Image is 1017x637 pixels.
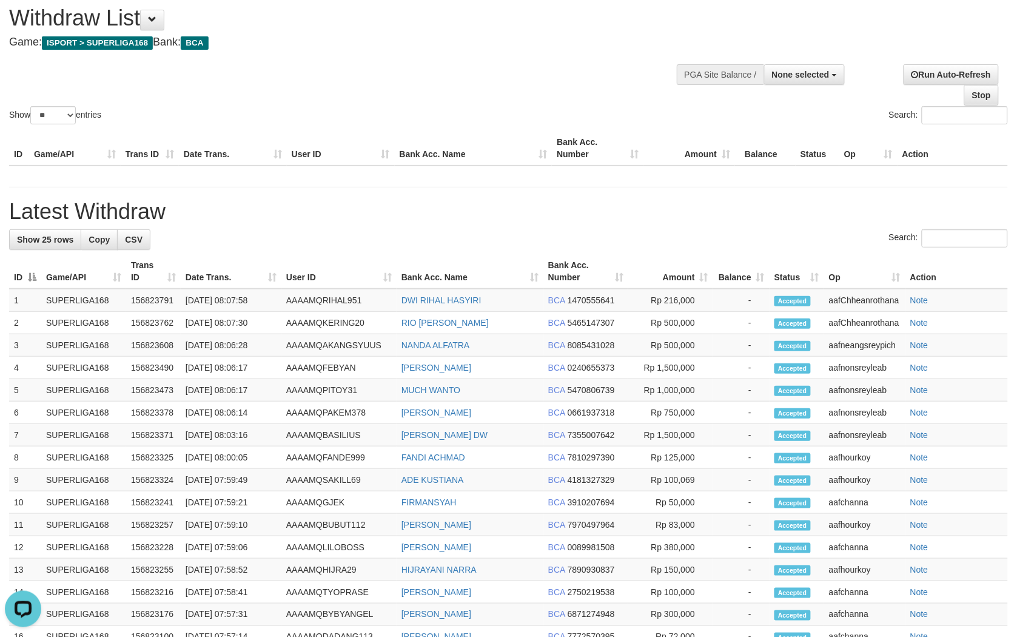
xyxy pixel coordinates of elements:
[9,36,666,49] h4: Game: Bank:
[774,453,811,463] span: Accepted
[126,447,181,469] td: 156823325
[713,379,770,402] td: -
[628,424,713,447] td: Rp 1,500,000
[904,64,999,85] a: Run Auto-Refresh
[126,581,181,604] td: 156823216
[774,565,811,576] span: Accepted
[824,357,905,379] td: aafnonsreyleab
[628,254,713,289] th: Amount: activate to sort column ascending
[81,229,118,250] a: Copy
[677,64,764,85] div: PGA Site Balance /
[910,565,928,575] a: Note
[181,447,281,469] td: [DATE] 08:00:05
[181,312,281,334] td: [DATE] 08:07:30
[125,235,143,244] span: CSV
[9,229,81,250] a: Show 25 rows
[281,379,397,402] td: AAAAMQPITOY31
[713,491,770,514] td: -
[568,318,615,328] span: Copy 5465147307 to clipboard
[401,475,464,485] a: ADE KUSTIANA
[774,341,811,351] span: Accepted
[41,402,126,424] td: SUPERLIGA168
[401,340,470,350] a: NANDA ALFATRA
[126,289,181,312] td: 156823791
[281,357,397,379] td: AAAAMQFEBYAN
[548,318,565,328] span: BCA
[126,536,181,559] td: 156823228
[9,289,41,312] td: 1
[281,312,397,334] td: AAAAMQKERING20
[41,289,126,312] td: SUPERLIGA168
[9,312,41,334] td: 2
[628,379,713,402] td: Rp 1,000,000
[910,453,928,462] a: Note
[568,610,615,619] span: Copy 6871274948 to clipboard
[281,559,397,581] td: AAAAMQHIJRA29
[401,318,489,328] a: RIO [PERSON_NAME]
[824,559,905,581] td: aafhourkoy
[774,431,811,441] span: Accepted
[126,254,181,289] th: Trans ID: activate to sort column ascending
[181,357,281,379] td: [DATE] 08:06:17
[9,200,1008,224] h1: Latest Withdraw
[824,424,905,447] td: aafnonsreyleab
[9,6,666,30] h1: Withdraw List
[548,542,565,552] span: BCA
[548,363,565,372] span: BCA
[770,254,824,289] th: Status: activate to sort column ascending
[774,476,811,486] span: Accepted
[29,131,121,166] th: Game/API
[401,385,460,395] a: MUCH WANTO
[9,559,41,581] td: 13
[9,469,41,491] td: 9
[774,588,811,598] span: Accepted
[281,514,397,536] td: AAAAMQBUBUT112
[181,402,281,424] td: [DATE] 08:06:14
[713,402,770,424] td: -
[824,312,905,334] td: aafChheanrothana
[126,491,181,514] td: 156823241
[181,536,281,559] td: [DATE] 07:59:06
[824,379,905,402] td: aafnonsreyleab
[181,491,281,514] td: [DATE] 07:59:21
[401,363,471,372] a: [PERSON_NAME]
[41,536,126,559] td: SUPERLIGA168
[774,318,811,329] span: Accepted
[910,520,928,530] a: Note
[41,491,126,514] td: SUPERLIGA168
[401,497,457,507] a: FIRMANSYAH
[9,514,41,536] td: 11
[179,131,287,166] th: Date Trans.
[126,334,181,357] td: 156823608
[910,610,928,619] a: Note
[824,536,905,559] td: aafchanna
[839,131,898,166] th: Op
[796,131,839,166] th: Status
[89,235,110,244] span: Copy
[9,106,101,124] label: Show entries
[713,559,770,581] td: -
[548,408,565,417] span: BCA
[181,254,281,289] th: Date Trans.: activate to sort column ascending
[181,581,281,604] td: [DATE] 07:58:41
[764,64,845,85] button: None selected
[824,491,905,514] td: aafchanna
[568,497,615,507] span: Copy 3910207694 to clipboard
[401,408,471,417] a: [PERSON_NAME]
[548,565,565,575] span: BCA
[628,469,713,491] td: Rp 100,069
[181,334,281,357] td: [DATE] 08:06:28
[41,379,126,402] td: SUPERLIGA168
[905,254,1008,289] th: Action
[548,385,565,395] span: BCA
[281,424,397,447] td: AAAAMQBASILIUS
[401,453,465,462] a: FANDI ACHMAD
[713,312,770,334] td: -
[774,610,811,621] span: Accepted
[568,385,615,395] span: Copy 5470806739 to clipboard
[910,363,928,372] a: Note
[9,581,41,604] td: 14
[126,514,181,536] td: 156823257
[910,408,928,417] a: Note
[126,379,181,402] td: 156823473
